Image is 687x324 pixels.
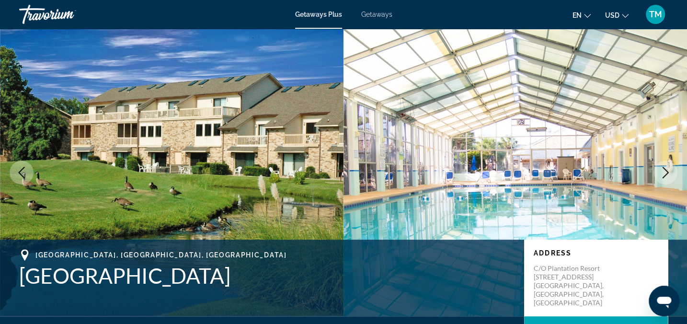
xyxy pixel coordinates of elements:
[361,11,392,18] a: Getaways
[534,249,658,257] p: Address
[572,12,582,19] span: en
[653,161,677,185] button: Next image
[10,161,34,185] button: Previous image
[534,264,610,307] p: c/o Plantation Resort [STREET_ADDRESS] [GEOGRAPHIC_DATA], [GEOGRAPHIC_DATA], [GEOGRAPHIC_DATA]
[605,8,629,22] button: Change currency
[19,2,115,27] a: Travorium
[572,8,591,22] button: Change language
[605,12,619,19] span: USD
[295,11,342,18] a: Getaways Plus
[649,286,679,316] iframe: Button to launch messaging window
[19,263,515,288] h1: [GEOGRAPHIC_DATA]
[649,10,662,19] span: TM
[643,4,668,24] button: User Menu
[35,251,286,259] span: [GEOGRAPHIC_DATA], [GEOGRAPHIC_DATA], [GEOGRAPHIC_DATA]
